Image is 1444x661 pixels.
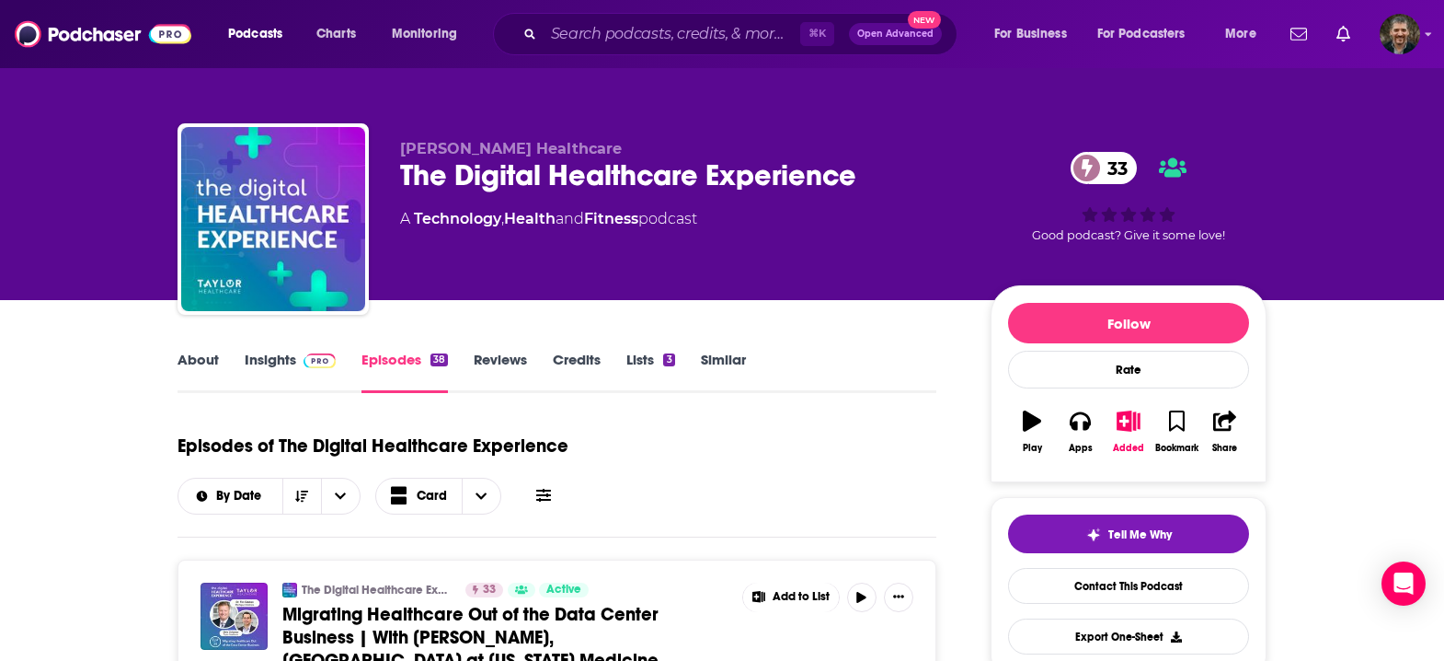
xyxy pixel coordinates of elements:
[1105,399,1152,465] button: Added
[178,351,219,393] a: About
[1008,568,1249,604] a: Contact This Podcast
[1032,228,1225,242] span: Good podcast? Give it some love!
[375,478,502,515] button: Choose View
[1008,303,1249,343] button: Follow
[400,140,622,157] span: [PERSON_NAME] Healthcare
[178,478,361,515] h2: Choose List sort
[1069,443,1093,454] div: Apps
[282,479,321,514] button: Sort Direction
[1008,399,1056,465] button: Play
[361,351,448,393] a: Episodes38
[1201,399,1249,465] button: Share
[849,23,942,45] button: Open AdvancedNew
[539,583,589,597] a: Active
[483,581,496,599] span: 33
[216,490,268,503] span: By Date
[1283,18,1314,50] a: Show notifications dropdown
[1113,443,1144,454] div: Added
[1008,351,1249,388] div: Rate
[546,581,581,599] span: Active
[1212,19,1279,49] button: open menu
[400,208,697,230] div: A podcast
[1089,152,1137,184] span: 33
[321,479,360,514] button: open menu
[556,210,584,227] span: and
[884,583,913,612] button: Show More Button
[1097,21,1186,47] span: For Podcasters
[1380,14,1420,54] button: Show profile menu
[302,583,453,597] a: The Digital Healthcare Experience
[510,13,975,55] div: Search podcasts, credits, & more...
[1023,443,1042,454] div: Play
[501,210,504,227] span: ,
[417,490,447,503] span: Card
[1152,399,1200,465] button: Bookmark
[1108,528,1172,542] span: Tell Me Why
[178,435,568,458] h1: Episodes of The Digital Healthcare Experience
[1225,21,1256,47] span: More
[1329,18,1358,50] a: Show notifications dropdown
[991,140,1266,254] div: 33Good podcast? Give it some love!
[430,354,448,366] div: 38
[201,583,268,650] img: Migrating Healthcare Out of the Data Center Business | With Dr. Tim Calahan, CTO at Michigan Medi...
[743,583,839,612] button: Show More Button
[245,351,336,393] a: InsightsPodchaser Pro
[228,21,282,47] span: Podcasts
[584,210,638,227] a: Fitness
[15,17,191,52] img: Podchaser - Follow, Share and Rate Podcasts
[857,29,934,39] span: Open Advanced
[304,19,367,49] a: Charts
[178,490,282,503] button: open menu
[1071,152,1137,184] a: 33
[1381,562,1426,606] div: Open Intercom Messenger
[981,19,1090,49] button: open menu
[1056,399,1104,465] button: Apps
[1380,14,1420,54] img: User Profile
[908,11,941,29] span: New
[504,210,556,227] a: Health
[282,583,297,597] img: The Digital Healthcare Experience
[701,351,746,393] a: Similar
[181,127,365,311] img: The Digital Healthcare Experience
[553,351,601,393] a: Credits
[1008,619,1249,655] button: Export One-Sheet
[544,19,800,49] input: Search podcasts, credits, & more...
[663,354,674,366] div: 3
[1380,14,1420,54] span: Logged in as vincegalloro
[465,583,503,597] a: 33
[379,19,481,49] button: open menu
[773,590,830,604] span: Add to List
[316,21,356,47] span: Charts
[1155,443,1198,454] div: Bookmark
[994,21,1067,47] span: For Business
[800,22,834,46] span: ⌘ K
[414,210,501,227] a: Technology
[392,21,457,47] span: Monitoring
[474,351,527,393] a: Reviews
[1086,528,1101,542] img: tell me why sparkle
[1212,443,1237,454] div: Share
[304,354,336,368] img: Podchaser Pro
[626,351,674,393] a: Lists3
[215,19,306,49] button: open menu
[1008,515,1249,553] button: tell me why sparkleTell Me Why
[1085,19,1212,49] button: open menu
